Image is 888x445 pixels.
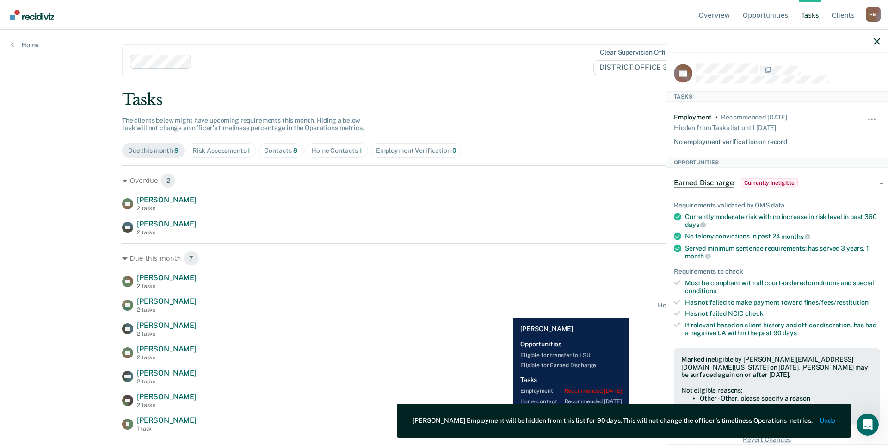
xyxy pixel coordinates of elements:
div: Home contact recommended [DATE] [658,301,766,309]
div: Overdue [122,173,766,188]
div: If relevant based on client history and officer discretion, has had a negative UA within the past 90 [685,321,880,337]
div: Risk Assessments [192,147,251,155]
span: 7 [183,251,199,266]
span: months [781,232,810,240]
span: check [745,310,763,317]
span: 1 [359,147,362,154]
img: Profile image for Kim [11,67,29,85]
div: Recommended 3 years ago [721,113,787,121]
div: Must be compliant with all court-ordered conditions and special [685,279,880,295]
div: Close [162,4,179,20]
div: Served minimum sentence requirements: has served 3 years, 1 [685,244,880,260]
span: month [685,252,711,260]
button: Undo [820,417,835,425]
button: Send us a message [43,244,142,263]
div: Claycia [33,110,56,120]
div: • [DATE] [88,179,114,188]
img: Recidiviz [10,10,54,20]
span: [PERSON_NAME] [137,392,197,401]
div: • [DATE] [58,110,84,120]
span: Home [37,312,55,319]
div: Has not failed NCIC [685,310,880,318]
span: [PERSON_NAME] [137,219,197,228]
span: 1 [247,147,250,154]
span: Messages [121,312,156,319]
div: Due this month [128,147,179,155]
span: DISTRICT OFFICE 3 [593,60,681,75]
div: Employment Verification [376,147,456,155]
div: • 17m ago [88,42,121,51]
button: Messages [92,289,185,326]
div: 2 tasks [137,307,197,313]
div: Not eligible reasons: [681,386,873,394]
span: The clients below might have upcoming requirements this month. Hiding a below task will not chang... [122,117,364,132]
iframe: Intercom live chat [857,414,879,436]
li: Other - Other, please specify a reason [700,394,873,402]
span: Earned Discharge [674,178,734,187]
div: • [715,113,718,121]
div: • [DATE] [58,144,84,154]
img: Profile image for Claycia [11,135,29,154]
div: Tasks [122,90,766,109]
div: Claycia [33,144,56,154]
div: 2 tasks [137,354,197,361]
span: [PERSON_NAME] [137,297,197,306]
span: 0 [452,147,456,154]
div: 2 tasks [137,283,197,289]
h1: Messages [68,4,118,20]
span: [PERSON_NAME] [137,195,197,204]
img: Profile image for Kim [11,169,29,188]
div: Requirements validated by OMS data [674,201,880,209]
div: Opportunities [666,157,888,168]
div: 2 tasks [137,331,197,337]
img: Profile image for Kim [11,32,29,51]
span: days [783,329,796,336]
div: [PERSON_NAME] [33,179,86,188]
div: Due this month [122,251,766,266]
div: Hidden from Tasks list until [DATE] [674,121,776,134]
div: [PERSON_NAME] Employment will be hidden from this list for 90 days. This will not change the offi... [413,417,812,425]
div: • [DATE] [88,76,114,86]
div: 2 tasks [137,229,197,236]
div: Currently moderate risk with no increase in risk level in past 360 [685,213,880,228]
span: fines/fees/restitution [804,298,869,306]
div: [PERSON_NAME] [33,76,86,86]
div: Tasks [666,91,888,102]
div: No employment verification on record [674,134,787,145]
div: Has not failed to make payment toward [685,298,880,306]
div: Marked ineligible by [PERSON_NAME][EMAIL_ADDRESS][DOMAIN_NAME][US_STATE] on [DATE]. [PERSON_NAME]... [681,355,873,378]
span: 2 [160,173,176,188]
div: Clear supervision officers [600,49,678,56]
div: 1 task [137,426,197,432]
div: Contacts [264,147,297,155]
div: Home Contacts [311,147,362,155]
div: 2 tasks [137,205,197,212]
img: Profile image for Claycia [11,101,29,119]
span: days [685,221,706,228]
div: No felony convictions in past 24 [685,232,880,241]
div: B M [866,7,881,22]
button: Profile dropdown button [866,7,881,22]
div: 2 tasks [137,378,197,385]
span: [PERSON_NAME] [137,416,197,425]
span: [PERSON_NAME] [137,321,197,330]
span: [PERSON_NAME] [137,273,197,282]
div: [PERSON_NAME] [33,42,86,51]
div: Employment [674,113,712,121]
div: Requirements to check [674,268,880,276]
span: 8 [293,147,297,154]
span: [PERSON_NAME] [137,369,197,377]
div: 2 tasks [137,402,197,408]
span: conditions [685,287,716,294]
a: Home [11,41,39,49]
span: Currently ineligible [741,178,798,187]
span: [PERSON_NAME] [137,345,197,353]
div: Earned DischargeCurrently ineligible [666,168,888,197]
span: 9 [174,147,179,154]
